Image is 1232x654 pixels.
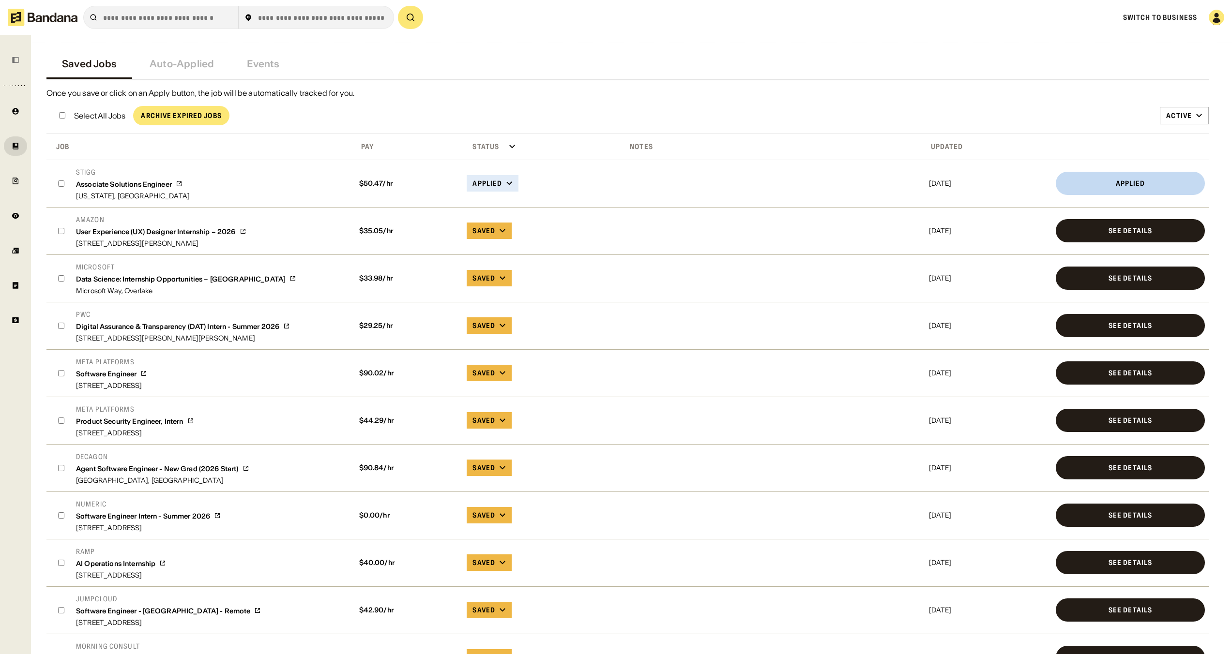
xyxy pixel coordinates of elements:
div: PwC [76,310,290,319]
div: Microsoft Way, Overlake [76,287,296,294]
a: Meta PlatformsSoftware Engineer[STREET_ADDRESS] [76,357,147,389]
a: MicrosoftData Science: Internship Opportunities – [GEOGRAPHIC_DATA]Microsoft Way, Overlake [76,263,296,294]
div: Amazon [76,215,246,224]
div: Saved [472,416,495,425]
a: Switch to Business [1123,13,1197,22]
div: Saved Jobs [62,58,117,70]
div: Status [465,142,499,151]
div: Select All Jobs [74,112,125,119]
div: [STREET_ADDRESS][PERSON_NAME] [76,240,246,247]
div: Archive Expired Jobs [141,112,221,119]
div: Saved [472,558,495,567]
div: Morning Consult [76,642,152,651]
div: [DATE] [929,607,1048,613]
div: $ 40.00 /hr [355,559,459,567]
div: Decagon [76,452,249,461]
a: DecagonAgent Software Engineer - New Grad (2026 Start)[GEOGRAPHIC_DATA], [GEOGRAPHIC_DATA] [76,452,249,484]
div: Microsoft [76,263,296,271]
div: Saved [472,606,495,614]
a: StiggAssociate Solutions Engineer[US_STATE], [GEOGRAPHIC_DATA] [76,168,190,199]
div: Job [48,142,69,151]
a: NumericSoftware Engineer Intern - Summer 2026[STREET_ADDRESS] [76,500,221,531]
div: See Details [1109,512,1152,519]
div: Saved [472,321,495,330]
div: Software Engineer - [GEOGRAPHIC_DATA] - Remote [76,607,250,615]
a: JumpcloudSoftware Engineer - [GEOGRAPHIC_DATA] - Remote[STREET_ADDRESS] [76,595,261,626]
div: Meta Platforms [76,405,194,414]
a: PwCDigital Assurance & Transparency (DAT) Intern - Summer 2026[STREET_ADDRESS][PERSON_NAME][PERSO... [76,310,290,342]
div: [DATE] [929,417,1048,424]
div: Numeric [76,500,221,508]
div: Updated [927,142,963,151]
div: [DATE] [929,559,1048,566]
div: [STREET_ADDRESS] [76,619,261,626]
div: Software Engineer Intern - Summer 2026 [76,512,210,520]
div: [DATE] [929,275,1048,282]
div: [DATE] [929,322,1048,329]
div: Notes [622,142,653,151]
div: See Details [1109,607,1152,613]
a: AmazonUser Experience (UX) Designer Internship – 2026[STREET_ADDRESS][PERSON_NAME] [76,215,246,247]
div: [DATE] [929,464,1048,471]
div: Click toggle to sort descending [48,139,350,154]
div: Active [1166,111,1192,120]
div: $ 50.47 /hr [355,179,459,188]
div: Data Science: Internship Opportunities – [GEOGRAPHIC_DATA] [76,275,286,283]
div: Software Engineer [76,370,137,378]
div: [GEOGRAPHIC_DATA], [GEOGRAPHIC_DATA] [76,477,249,484]
div: Once you save or click on an Apply button, the job will be automatically tracked for you. [46,88,1209,98]
div: Digital Assurance & Transparency (DAT) Intern - Summer 2026 [76,323,279,331]
div: See Details [1109,275,1152,282]
div: User Experience (UX) Designer Internship – 2026 [76,228,236,236]
div: [STREET_ADDRESS] [76,524,221,531]
div: Meta Platforms [76,357,147,366]
div: Click toggle to sort descending [927,139,1050,154]
div: [DATE] [929,180,1048,187]
div: $ 90.84 /hr [355,464,459,472]
div: $ 33.98 /hr [355,274,459,282]
div: $ 35.05 /hr [355,227,459,235]
div: Saved [472,226,495,235]
div: [DATE] [929,512,1048,519]
div: Saved [472,274,495,282]
div: See Details [1109,417,1152,424]
div: $ 0.00 /hr [355,511,459,520]
div: $ 44.29 /hr [355,416,459,425]
div: Agent Software Engineer - New Grad (2026 Start) [76,465,239,473]
div: $ 29.25 /hr [355,322,459,330]
img: Bandana logotype [8,9,77,26]
div: AI Operations Internship [76,560,155,568]
div: Applied [472,179,502,188]
div: $ 42.90 /hr [355,606,459,614]
div: See Details [1109,559,1152,566]
div: [STREET_ADDRESS] [76,430,194,436]
div: Applied [1116,180,1145,187]
div: Saved [472,463,495,472]
div: Saved [472,511,495,520]
a: RampAI Operations Internship[STREET_ADDRESS] [76,547,166,579]
div: Pay [353,142,374,151]
div: Click toggle to sort ascending [353,139,461,154]
div: Click toggle to sort ascending [465,139,618,154]
a: Meta PlatformsProduct Security Engineer, Intern[STREET_ADDRESS] [76,405,194,436]
div: See Details [1109,464,1152,471]
div: [DATE] [929,227,1048,234]
div: See Details [1109,322,1152,329]
div: Associate Solutions Engineer [76,180,172,189]
div: Product Security Engineer, Intern [76,417,183,426]
div: Ramp [76,547,166,556]
div: See Details [1109,370,1152,376]
div: [STREET_ADDRESS] [76,382,147,389]
div: Auto-Applied [150,58,214,70]
div: Click toggle to sort ascending [622,139,923,154]
div: [US_STATE], [GEOGRAPHIC_DATA] [76,193,190,199]
div: Stigg [76,168,190,177]
div: Events [247,58,279,70]
div: [STREET_ADDRESS][PERSON_NAME][PERSON_NAME] [76,335,290,342]
div: See Details [1109,227,1152,234]
div: Saved [472,369,495,377]
div: [DATE] [929,370,1048,376]
div: [STREET_ADDRESS] [76,572,166,579]
div: Jumpcloud [76,595,261,603]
